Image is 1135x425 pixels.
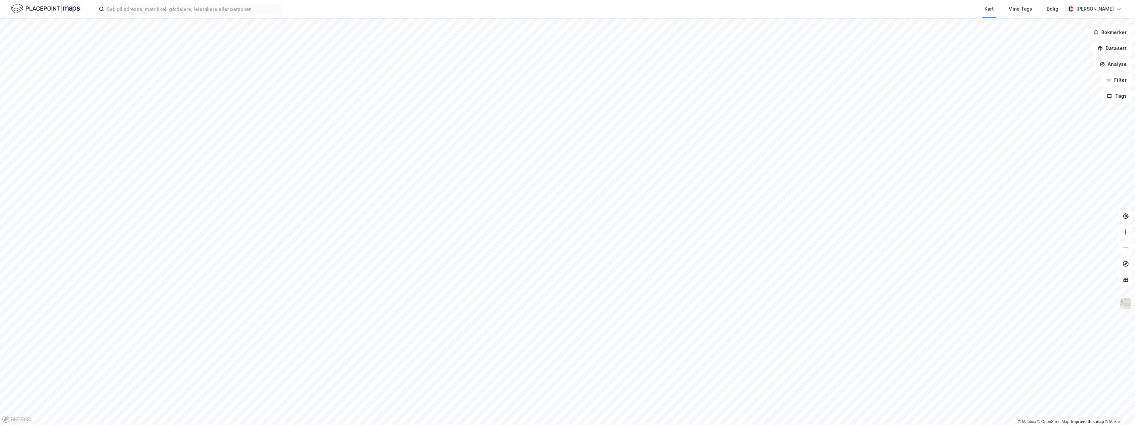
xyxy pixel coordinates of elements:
[1088,26,1132,39] button: Bokmerker
[104,4,281,14] input: Søk på adresse, matrikkel, gårdeiere, leietakere eller personer
[1094,58,1132,71] button: Analyse
[1037,419,1070,424] a: OpenStreetMap
[1102,393,1135,425] iframe: Chat Widget
[1092,42,1132,55] button: Datasett
[1101,73,1132,87] button: Filter
[1008,5,1032,13] div: Mine Tags
[11,3,80,15] img: logo.f888ab2527a4732fd821a326f86c7f29.svg
[1047,5,1058,13] div: Bolig
[1018,419,1036,424] a: Mapbox
[1076,5,1114,13] div: [PERSON_NAME]
[1102,89,1132,103] button: Tags
[1119,297,1132,310] img: Z
[1071,419,1104,424] a: Improve this map
[985,5,994,13] div: Kart
[2,415,31,423] a: Mapbox homepage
